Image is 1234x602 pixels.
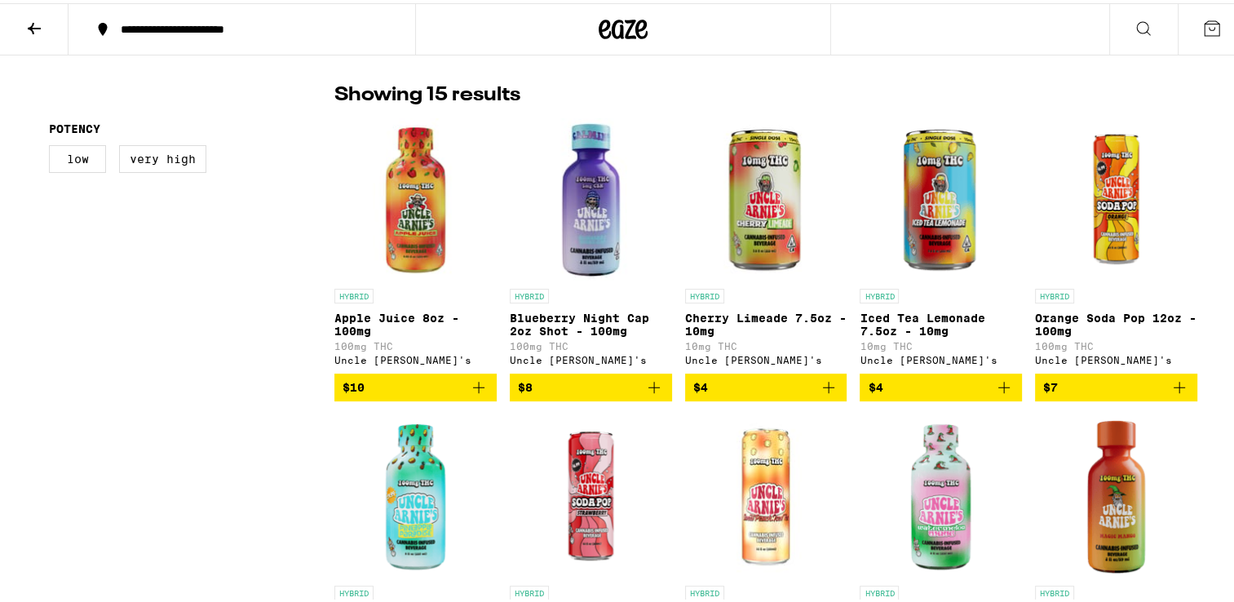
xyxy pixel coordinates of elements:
span: $7 [1043,378,1058,391]
button: Add to bag [860,370,1022,398]
p: HYBRID [510,286,549,300]
p: HYBRID [334,582,374,597]
img: Uncle Arnie's - Iced Tea Lemonade 7.5oz - 10mg [860,114,1022,277]
div: Uncle [PERSON_NAME]'s [860,352,1022,362]
a: Open page for Apple Juice 8oz - 100mg from Uncle Arnie's [334,114,497,370]
p: Blueberry Night Cap 2oz Shot - 100mg [510,308,672,334]
img: Uncle Arnie's - Orange Soda Pop 12oz - 100mg [1035,114,1197,277]
p: HYBRID [334,286,374,300]
p: 100mg THC [1035,338,1197,348]
p: Cherry Limeade 7.5oz - 10mg [685,308,847,334]
img: Uncle Arnie's - Sweet Peach Iced Tea 12oz - 100mg [685,411,847,574]
a: Open page for Iced Tea Lemonade 7.5oz - 10mg from Uncle Arnie's [860,114,1022,370]
a: Open page for Orange Soda Pop 12oz - 100mg from Uncle Arnie's [1035,114,1197,370]
span: $8 [518,378,533,391]
a: Open page for Blueberry Night Cap 2oz Shot - 100mg from Uncle Arnie's [510,114,672,370]
div: Uncle [PERSON_NAME]'s [510,352,672,362]
img: Uncle Arnie's - Pineapple Paradise 8oz - 100mg [334,411,497,574]
p: 100mg THC [334,338,497,348]
p: HYBRID [1035,286,1074,300]
p: HYBRID [1035,582,1074,597]
img: Uncle Arnie's - Apple Juice 8oz - 100mg [334,114,497,277]
label: Very High [119,142,206,170]
p: HYBRID [860,582,899,597]
p: 100mg THC [510,338,672,348]
p: Showing 15 results [334,78,520,106]
a: Open page for Cherry Limeade 7.5oz - 10mg from Uncle Arnie's [685,114,847,370]
p: HYBRID [685,286,724,300]
span: $4 [868,378,882,391]
span: Hi. Need any help? [10,11,117,24]
div: Uncle [PERSON_NAME]'s [685,352,847,362]
p: 10mg THC [685,338,847,348]
p: HYBRID [685,582,724,597]
img: Uncle Arnie's - Watermelon Wave 8oz - 100mg [860,411,1022,574]
img: Uncle Arnie's - Strawberry Soda 12oz - 100mg [510,411,672,574]
div: Uncle [PERSON_NAME]'s [334,352,497,362]
label: Low [49,142,106,170]
p: Orange Soda Pop 12oz - 100mg [1035,308,1197,334]
img: Uncle Arnie's - Blueberry Night Cap 2oz Shot - 100mg [510,114,672,277]
p: Apple Juice 8oz - 100mg [334,308,497,334]
button: Add to bag [1035,370,1197,398]
button: Add to bag [510,370,672,398]
img: Uncle Arnie's - Cherry Limeade 7.5oz - 10mg [685,114,847,277]
span: $10 [343,378,365,391]
legend: Potency [49,119,100,132]
div: Uncle [PERSON_NAME]'s [1035,352,1197,362]
button: Add to bag [685,370,847,398]
span: $4 [693,378,708,391]
img: Uncle Arnie's - Magic Mango 2oz Shot - 100mg [1035,411,1197,574]
p: Iced Tea Lemonade 7.5oz - 10mg [860,308,1022,334]
button: Add to bag [334,370,497,398]
p: 10mg THC [860,338,1022,348]
p: HYBRID [510,582,549,597]
p: HYBRID [860,286,899,300]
